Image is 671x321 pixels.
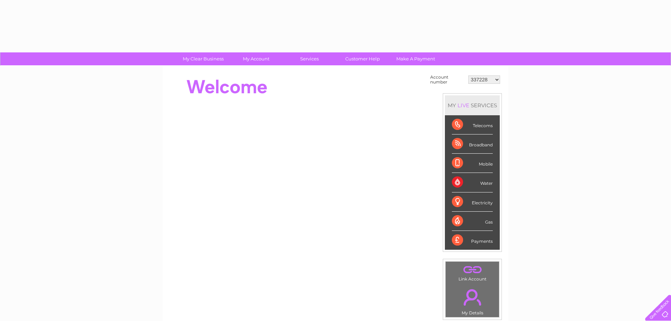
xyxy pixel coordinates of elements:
[445,283,499,318] td: My Details
[174,52,232,65] a: My Clear Business
[452,134,493,154] div: Broadband
[456,102,471,109] div: LIVE
[452,154,493,173] div: Mobile
[452,173,493,192] div: Water
[228,52,285,65] a: My Account
[447,263,497,276] a: .
[428,73,467,86] td: Account number
[452,115,493,134] div: Telecoms
[452,212,493,231] div: Gas
[334,52,391,65] a: Customer Help
[452,231,493,250] div: Payments
[445,95,500,115] div: MY SERVICES
[387,52,445,65] a: Make A Payment
[445,261,499,283] td: Link Account
[447,285,497,309] a: .
[281,52,338,65] a: Services
[452,192,493,212] div: Electricity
